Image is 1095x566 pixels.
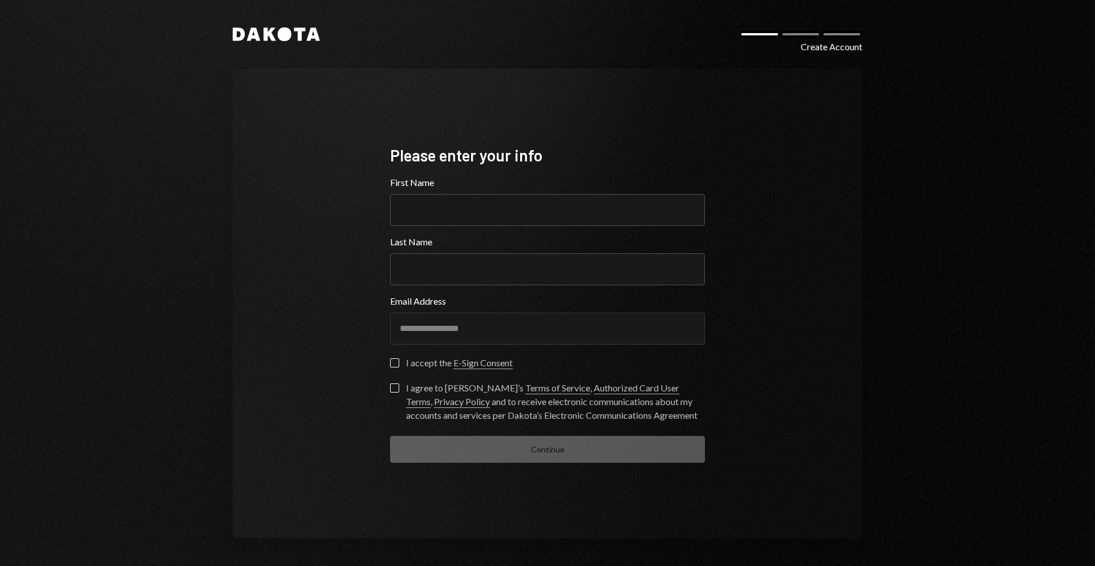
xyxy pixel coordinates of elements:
label: Last Name [390,235,705,249]
button: I accept the E-Sign Consent [390,358,399,367]
div: Please enter your info [390,144,705,167]
label: Email Address [390,294,705,308]
a: Terms of Service [525,382,590,394]
label: First Name [390,176,705,189]
a: Authorized Card User Terms [406,382,679,408]
a: Privacy Policy [434,396,490,408]
a: E-Sign Consent [453,357,513,369]
div: Create Account [801,40,862,54]
button: I agree to [PERSON_NAME]’s Terms of Service, Authorized Card User Terms, Privacy Policy and to re... [390,383,399,393]
div: I accept the [406,356,513,370]
div: I agree to [PERSON_NAME]’s , , and to receive electronic communications about my accounts and ser... [406,381,705,422]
